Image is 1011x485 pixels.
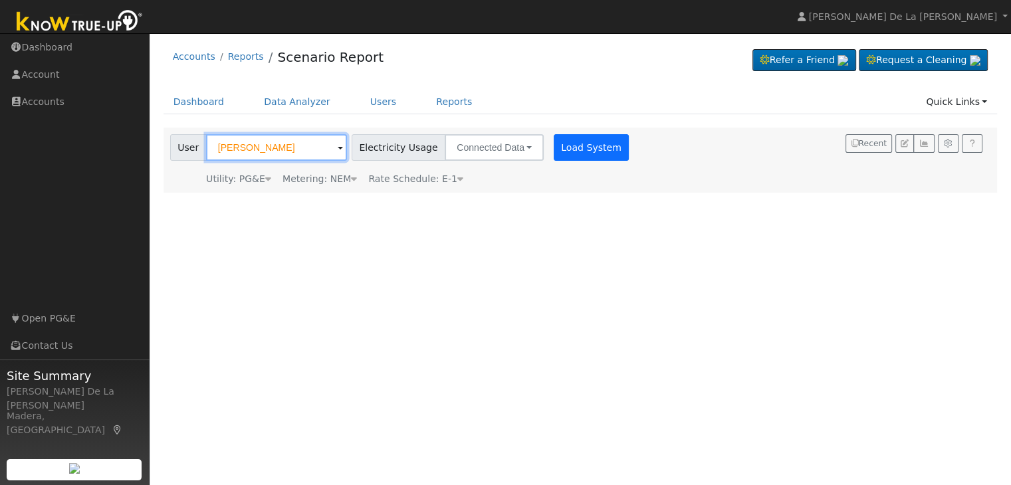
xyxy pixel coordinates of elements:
a: Map [112,425,124,435]
button: Edit User [895,134,914,153]
a: Reports [426,90,482,114]
img: retrieve [838,55,848,66]
div: [PERSON_NAME] De La [PERSON_NAME] [7,385,142,413]
span: Alias: E1 [368,173,463,184]
a: Quick Links [916,90,997,114]
button: Multi-Series Graph [913,134,934,153]
div: Utility: PG&E [206,172,271,186]
input: Select a User [206,134,347,161]
button: Connected Data [445,134,544,161]
button: Settings [938,134,958,153]
a: Scenario Report [277,49,384,65]
div: Madera, [GEOGRAPHIC_DATA] [7,409,142,437]
a: Reports [228,51,264,62]
button: Load System [554,134,629,161]
img: retrieve [970,55,980,66]
a: Help Link [962,134,982,153]
div: Metering: NEM [282,172,357,186]
a: Users [360,90,407,114]
span: [PERSON_NAME] De La [PERSON_NAME] [809,11,997,22]
span: User [170,134,207,161]
a: Dashboard [164,90,235,114]
a: Refer a Friend [752,49,856,72]
img: retrieve [69,463,80,474]
span: Electricity Usage [352,134,445,161]
img: Know True-Up [10,7,150,37]
span: Site Summary [7,367,142,385]
a: Request a Cleaning [859,49,988,72]
a: Accounts [173,51,215,62]
button: Recent [845,134,892,153]
a: Data Analyzer [254,90,340,114]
